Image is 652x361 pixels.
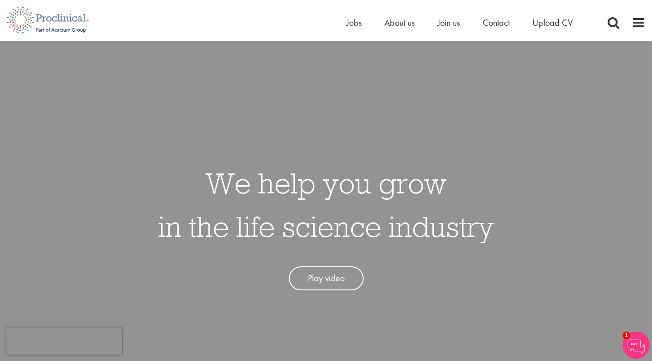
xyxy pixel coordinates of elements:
[623,332,630,339] span: 1
[384,17,415,29] a: About us
[437,17,460,29] a: Join us
[623,332,650,359] img: Chatbot
[289,266,364,290] a: Play video
[346,17,362,29] a: Jobs
[483,17,510,29] a: Contact
[158,161,494,248] h1: We help you grow in the life science industry
[532,17,573,29] a: Upload CV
